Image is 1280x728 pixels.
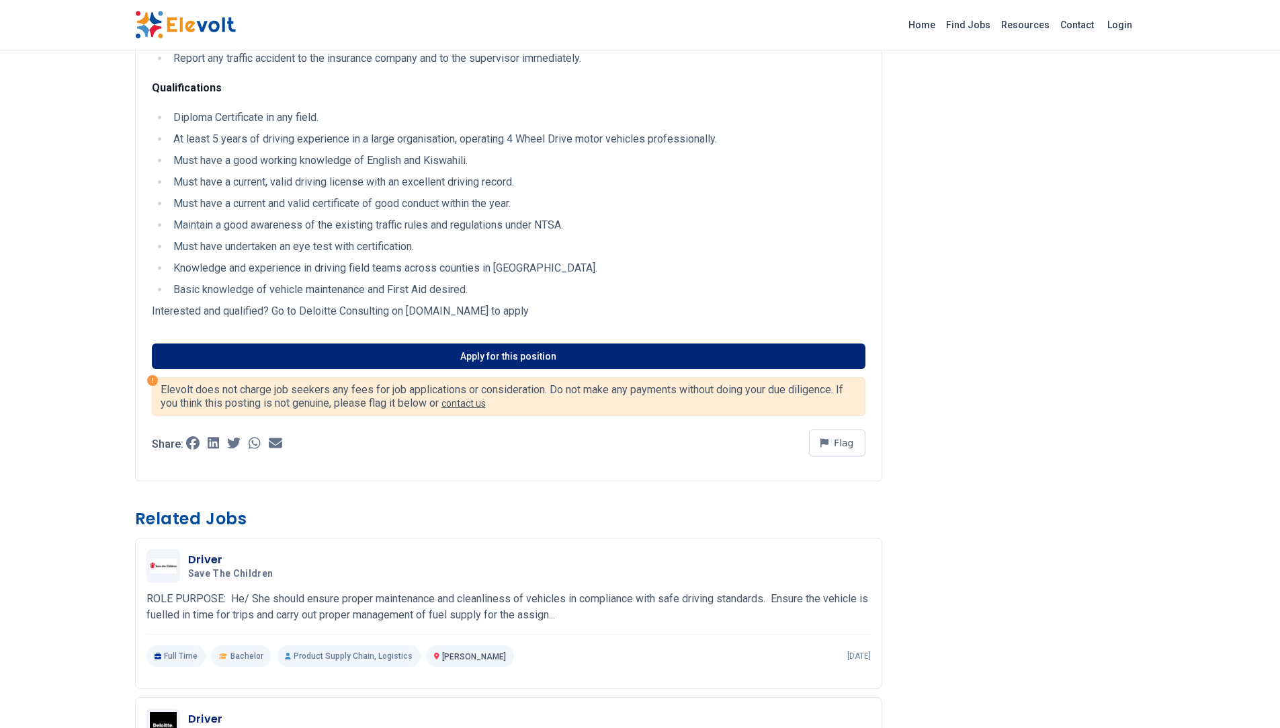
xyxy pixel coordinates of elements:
[847,651,871,661] p: [DATE]
[169,260,865,276] li: Knowledge and experience in driving field teams across counties in [GEOGRAPHIC_DATA].
[277,645,421,667] p: Product Supply Chain, Logistics
[904,44,1146,233] iframe: Advertisement
[169,217,865,233] li: Maintain a good awareness of the existing traffic rules and regulations under NTSA.
[161,383,857,410] p: Elevolt does not charge job seekers any fees for job applications or consideration. Do not make a...
[941,14,996,36] a: Find Jobs
[135,11,236,39] img: Elevolt
[169,282,865,298] li: Basic knowledge of vehicle maintenance and First Aid desired.
[1213,663,1280,728] iframe: Chat Widget
[169,174,865,190] li: Must have a current, valid driving license with an excellent driving record.
[152,439,183,450] p: Share:
[188,568,273,580] span: Save The Children
[150,559,177,573] img: Save The Children
[169,110,865,126] li: Diploma Certificate in any field.
[169,153,865,169] li: Must have a good working knowledge of English and Kiswahili.
[1099,11,1140,38] a: Login
[809,430,865,456] button: Flag
[146,549,871,667] a: Save The ChildrenDriverSave The ChildrenROLE PURPOSE: He/ She should ensure proper maintenance an...
[904,249,1146,437] iframe: Advertisement
[1055,14,1099,36] a: Contact
[146,645,206,667] p: Full Time
[169,196,865,212] li: Must have a current and valid certificate of good conduct within the year.
[169,239,865,255] li: Must have undertaken an eye test with certification.
[146,591,871,623] p: ROLE PURPOSE: He/ She should ensure proper maintenance and cleanliness of vehicles in compliance ...
[230,651,263,661] span: Bachelor
[903,14,941,36] a: Home
[169,50,865,67] li: Report any traffic accident to the insurance company and to the supervisor immediately.
[152,303,865,319] p: Interested and qualified? Go to Deloitte Consulting on [DOMAIN_NAME] to apply
[188,552,279,568] h3: Driver
[135,508,882,530] h3: Related Jobs
[188,711,231,727] h3: Driver
[152,81,222,94] strong: Qualifications
[152,343,865,369] a: Apply for this position
[441,398,486,409] a: contact us
[169,131,865,147] li: At least 5 years of driving experience in a large organisation, operating 4 Wheel Drive motor veh...
[996,14,1055,36] a: Resources
[442,652,506,661] span: [PERSON_NAME]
